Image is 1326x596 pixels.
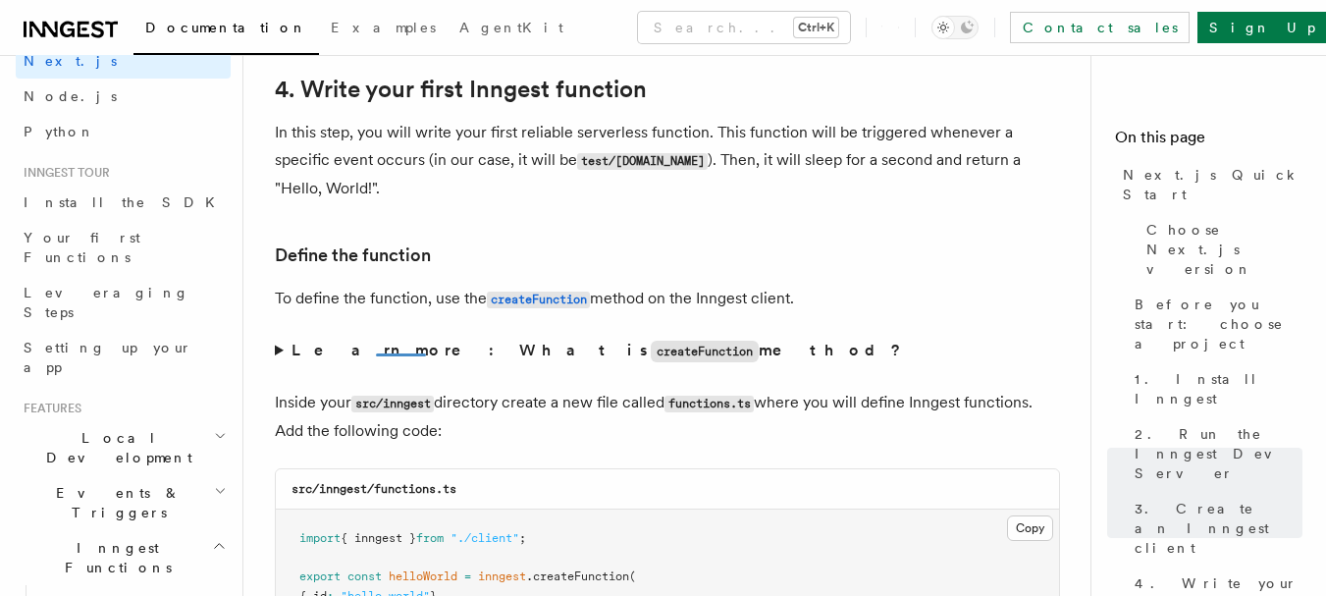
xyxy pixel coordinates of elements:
[1127,287,1302,361] a: Before you start: choose a project
[351,396,434,412] code: src/inngest
[664,396,754,412] code: functions.ts
[16,114,231,149] a: Python
[16,165,110,181] span: Inngest tour
[299,569,341,583] span: export
[341,531,416,545] span: { inngest }
[526,569,629,583] span: .createFunction
[16,530,231,585] button: Inngest Functions
[1007,515,1053,541] button: Copy
[16,401,81,416] span: Features
[24,88,117,104] span: Node.js
[299,531,341,545] span: import
[24,194,227,210] span: Install the SDK
[448,6,575,53] a: AgentKit
[651,341,759,362] code: createFunction
[638,12,850,43] button: Search...Ctrl+K
[275,337,1060,365] summary: Learn more: What iscreateFunctionmethod?
[1010,12,1190,43] a: Contact sales
[16,79,231,114] a: Node.js
[133,6,319,55] a: Documentation
[416,531,444,545] span: from
[451,531,519,545] span: "./client"
[24,124,95,139] span: Python
[16,275,231,330] a: Leveraging Steps
[292,482,456,496] code: src/inngest/functions.ts
[16,475,231,530] button: Events & Triggers
[1127,416,1302,491] a: 2. Run the Inngest Dev Server
[519,531,526,545] span: ;
[319,6,448,53] a: Examples
[275,242,431,269] a: Define the function
[145,20,307,35] span: Documentation
[331,20,436,35] span: Examples
[16,420,231,475] button: Local Development
[16,483,214,522] span: Events & Triggers
[1146,220,1302,279] span: Choose Next.js version
[1135,295,1302,353] span: Before you start: choose a project
[24,53,117,69] span: Next.js
[389,569,457,583] span: helloWorld
[1127,361,1302,416] a: 1. Install Inngest
[487,292,590,308] code: createFunction
[275,389,1060,445] p: Inside your directory create a new file called where you will define Inngest functions. Add the f...
[577,153,708,170] code: test/[DOMAIN_NAME]
[24,230,140,265] span: Your first Functions
[1127,491,1302,566] a: 3. Create an Inngest client
[464,569,471,583] span: =
[16,330,231,385] a: Setting up your app
[347,569,382,583] span: const
[459,20,563,35] span: AgentKit
[16,185,231,220] a: Install the SDK
[275,119,1060,202] p: In this step, you will write your first reliable serverless function. This function will be trigg...
[275,285,1060,313] p: To define the function, use the method on the Inngest client.
[16,220,231,275] a: Your first Functions
[1135,499,1302,558] span: 3. Create an Inngest client
[478,569,526,583] span: inngest
[16,428,214,467] span: Local Development
[1139,212,1302,287] a: Choose Next.js version
[275,76,647,103] a: 4. Write your first Inngest function
[16,43,231,79] a: Next.js
[292,341,905,359] strong: Learn more: What is method?
[24,340,192,375] span: Setting up your app
[487,289,590,307] a: createFunction
[1115,126,1302,157] h4: On this page
[1115,157,1302,212] a: Next.js Quick Start
[16,538,212,577] span: Inngest Functions
[1123,165,1302,204] span: Next.js Quick Start
[629,569,636,583] span: (
[1135,369,1302,408] span: 1. Install Inngest
[24,285,189,320] span: Leveraging Steps
[794,18,838,37] kbd: Ctrl+K
[931,16,979,39] button: Toggle dark mode
[1135,424,1302,483] span: 2. Run the Inngest Dev Server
